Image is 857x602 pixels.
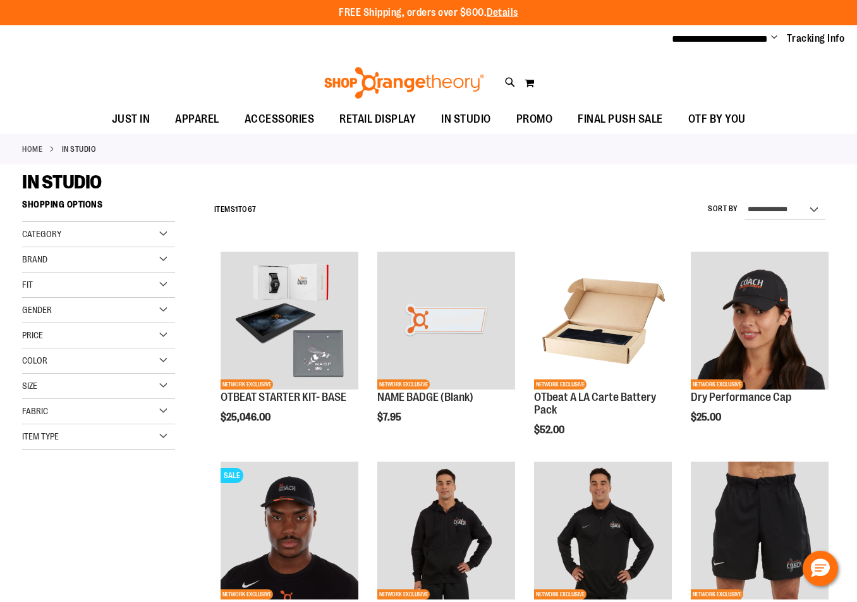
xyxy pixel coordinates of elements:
[528,245,678,468] div: product
[578,105,663,133] span: FINAL PUSH SALE
[22,193,175,222] strong: Shopping Options
[322,67,486,99] img: Shop Orangetheory
[428,105,504,133] a: IN STUDIO
[62,144,97,155] strong: IN STUDIO
[441,105,491,133] span: IN STUDIO
[534,252,672,390] img: Product image for OTbeat A LA Carte Battery Pack
[377,589,430,599] span: NETWORK EXCLUSIVE
[691,379,743,390] span: NETWORK EXCLUSIVE
[691,589,743,599] span: NETWORK EXCLUSIVE
[245,105,315,133] span: ACCESSORIES
[221,468,243,483] span: SALE
[377,379,430,390] span: NETWORK EXCLUSIVE
[565,105,676,134] a: FINAL PUSH SALE
[112,105,150,133] span: JUST IN
[214,200,257,219] h2: Items to
[221,462,358,601] a: Sideline Hat primary imageSALENETWORK EXCLUSIVE
[221,589,273,599] span: NETWORK EXCLUSIVE
[534,589,587,599] span: NETWORK EXCLUSIVE
[534,462,672,601] a: OTF Mens Coach FA23 Intensity Quarter Zip - Black primary imageNETWORK EXCLUSIVE
[691,252,829,391] a: Dry Performance CapNETWORK EXCLUSIVE
[221,462,358,599] img: Sideline Hat primary image
[534,424,566,436] span: $52.00
[803,551,838,586] button: Hello, have a question? Let’s chat.
[22,355,47,365] span: Color
[22,279,33,290] span: Fit
[327,105,428,134] a: RETAIL DISPLAY
[22,305,52,315] span: Gender
[771,32,777,45] button: Account menu
[221,412,272,423] span: $25,046.00
[22,381,37,391] span: Size
[691,391,791,403] a: Dry Performance Cap
[175,105,219,133] span: APPAREL
[534,252,672,391] a: Product image for OTbeat A LA Carte Battery PackNETWORK EXCLUSIVE
[787,32,845,46] a: Tracking Info
[221,379,273,390] span: NETWORK EXCLUSIVE
[377,462,515,599] img: OTF Mens Coach FA23 Club Fleece Full Zip - Black primary image
[534,391,656,416] a: OTbeat A LA Carte Battery Pack
[214,245,365,455] div: product
[708,204,738,214] label: Sort By
[339,6,518,20] p: FREE Shipping, orders over $600.
[221,252,358,391] a: OTBEAT STARTER KIT- BASENETWORK EXCLUSIVE
[371,245,521,455] div: product
[691,252,829,390] img: Dry Performance Cap
[534,462,672,599] img: OTF Mens Coach FA23 Intensity Quarter Zip - Black primary image
[691,462,829,599] img: OTF Mens Coach FA23 Victory Short - Black primary image
[22,171,102,193] span: IN STUDIO
[377,252,515,391] a: NAME BADGE (Blank)NETWORK EXCLUSIVE
[22,229,61,239] span: Category
[22,330,43,340] span: Price
[516,105,553,133] span: PROMO
[22,254,47,264] span: Brand
[377,252,515,390] img: NAME BADGE (Blank)
[377,412,403,423] span: $7.95
[487,7,518,18] a: Details
[22,144,42,155] a: Home
[221,391,346,403] a: OTBEAT STARTER KIT- BASE
[99,105,163,134] a: JUST IN
[235,205,238,214] span: 1
[232,105,327,134] a: ACCESSORIES
[377,391,473,403] a: NAME BADGE (Blank)
[534,379,587,390] span: NETWORK EXCLUSIVE
[691,412,723,423] span: $25.00
[339,105,416,133] span: RETAIL DISPLAY
[684,245,835,455] div: product
[22,431,59,441] span: Item Type
[688,105,746,133] span: OTF BY YOU
[162,105,232,134] a: APPAREL
[676,105,758,134] a: OTF BY YOU
[504,105,566,134] a: PROMO
[377,462,515,601] a: OTF Mens Coach FA23 Club Fleece Full Zip - Black primary imageNETWORK EXCLUSIVE
[691,462,829,601] a: OTF Mens Coach FA23 Victory Short - Black primary imageNETWORK EXCLUSIVE
[248,205,257,214] span: 67
[22,406,48,416] span: Fabric
[221,252,358,390] img: OTBEAT STARTER KIT- BASE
